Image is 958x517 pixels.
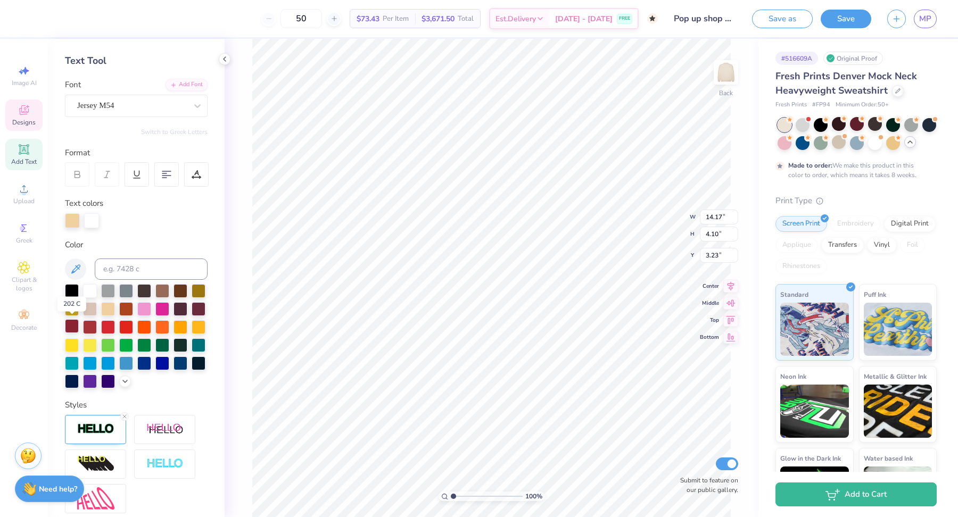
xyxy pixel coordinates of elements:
img: Negative Space [146,458,184,470]
span: $3,671.50 [422,13,455,24]
strong: Need help? [39,484,77,494]
span: FREE [619,15,630,22]
div: Original Proof [823,52,883,65]
span: Image AI [12,79,37,87]
img: Free Distort [77,487,114,510]
img: Puff Ink [864,303,932,356]
span: Greek [16,236,32,245]
img: Neon Ink [780,385,849,438]
span: [DATE] - [DATE] [555,13,613,24]
label: Text colors [65,197,103,210]
span: Neon Ink [780,371,806,382]
label: Submit to feature on our public gallery. [674,476,738,495]
img: Stroke [77,423,114,435]
div: 202 C [57,296,86,311]
span: Water based Ink [864,453,913,464]
span: Glow in the Dark Ink [780,453,841,464]
span: Bottom [700,333,719,341]
div: Format [65,147,209,159]
button: Save [821,10,871,28]
span: Center [700,282,719,290]
div: Applique [775,237,818,253]
span: $73.43 [357,13,379,24]
input: e.g. 7428 c [95,258,208,280]
span: Est. Delivery [495,13,536,24]
div: Embroidery [830,216,881,232]
span: Fresh Prints Denver Mock Neck Heavyweight Sweatshirt [775,70,917,97]
span: Clipart & logos [5,276,43,293]
img: Back [715,62,737,83]
img: 3d Illusion [77,455,114,472]
span: Upload [13,197,35,205]
span: Total [458,13,474,24]
a: MP [914,10,937,28]
input: Untitled Design [666,8,744,29]
span: Designs [12,118,36,127]
span: Puff Ink [864,289,886,300]
span: Middle [700,299,719,307]
div: Back [719,88,733,98]
input: – – [280,9,322,28]
span: Per Item [383,13,409,24]
label: Font [65,79,81,91]
span: Standard [780,289,808,300]
button: Save as [752,10,813,28]
span: # FP94 [812,101,830,110]
div: We make this product in this color to order, which means it takes 8 weeks. [788,161,919,180]
div: Rhinestones [775,258,827,274]
span: Metallic & Glitter Ink [864,371,927,382]
img: Standard [780,303,849,356]
div: Text Tool [65,54,208,68]
div: Add Font [166,79,208,91]
div: # 516609A [775,52,818,65]
span: Fresh Prints [775,101,807,110]
div: Vinyl [867,237,897,253]
span: Top [700,316,719,324]
div: Color [65,239,208,251]
span: Minimum Order: 50 + [836,101,889,110]
div: Digital Print [884,216,936,232]
img: Shadow [146,423,184,436]
div: Styles [65,399,208,411]
span: 100 % [525,491,542,501]
img: Metallic & Glitter Ink [864,385,932,438]
div: Foil [900,237,925,253]
span: Decorate [11,323,37,332]
div: Screen Print [775,216,827,232]
div: Transfers [821,237,864,253]
strong: Made to order: [788,161,832,170]
div: Print Type [775,195,937,207]
span: MP [919,13,931,25]
button: Switch to Greek Letters [141,128,208,136]
span: Add Text [11,157,37,166]
button: Add to Cart [775,482,937,506]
